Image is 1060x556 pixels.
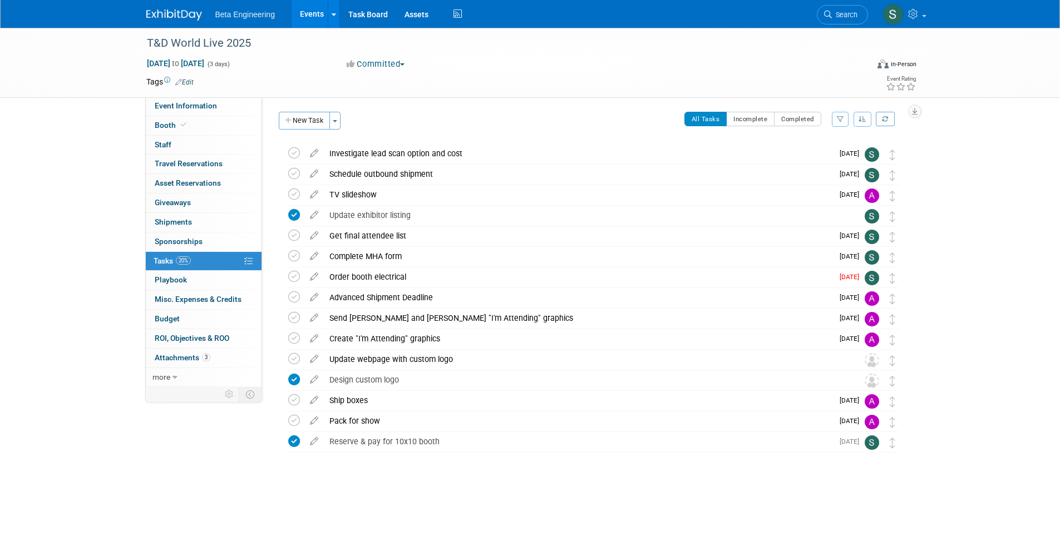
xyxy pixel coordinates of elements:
[886,76,916,82] div: Event Rating
[146,271,262,290] a: Playbook
[181,122,186,128] i: Booth reservation complete
[684,112,727,126] button: All Tasks
[146,329,262,348] a: ROI, Objectives & ROO
[343,58,409,70] button: Committed
[170,59,181,68] span: to
[324,247,833,266] div: Complete MHA form
[890,211,895,222] i: Move task
[206,61,230,68] span: (3 days)
[817,5,868,24] a: Search
[890,191,895,201] i: Move task
[840,396,865,404] span: [DATE]
[865,394,879,409] img: Anne Mertens
[304,148,324,158] a: edit
[146,290,262,309] a: Misc. Expenses & Credits
[155,140,171,149] span: Staff
[890,335,895,345] i: Move task
[304,354,324,364] a: edit
[324,370,842,389] div: Design custom logo
[146,252,262,271] a: Tasks20%
[146,116,262,135] a: Booth
[865,291,879,306] img: Anne Mertens
[865,147,879,162] img: Sara Dorsey
[890,396,895,407] i: Move task
[324,432,833,451] div: Reserve & pay for 10x10 booth
[840,294,865,301] span: [DATE]
[890,438,895,448] i: Move task
[324,267,833,286] div: Order booth electrical
[155,217,192,226] span: Shipments
[155,237,203,246] span: Sponsorships
[146,136,262,155] a: Staff
[304,334,324,344] a: edit
[890,376,895,386] i: Move task
[304,251,324,261] a: edit
[890,273,895,284] i: Move task
[155,334,229,342] span: ROI, Objectives & ROO
[840,314,865,322] span: [DATE]
[324,185,833,204] div: TV slideshow
[890,417,895,428] i: Move task
[865,271,879,285] img: Sara Dorsey
[176,256,191,265] span: 20%
[155,295,241,304] span: Misc. Expenses & Credits
[155,198,191,207] span: Giveaways
[832,11,857,19] span: Search
[840,273,865,281] span: [DATE]
[890,232,895,242] i: Move task
[890,150,895,160] i: Move task
[155,101,217,110] span: Event Information
[890,60,916,68] div: In-Person
[865,353,879,368] img: Unassigned
[155,275,187,284] span: Playbook
[155,159,223,168] span: Travel Reservations
[146,232,262,251] a: Sponsorships
[324,165,833,183] div: Schedule outbound shipment
[146,174,262,193] a: Asset Reservations
[146,349,262,368] a: Attachments3
[840,417,865,425] span: [DATE]
[220,387,239,401] td: Personalize Event Tab Strip
[155,178,221,187] span: Asset Reservations
[324,226,833,245] div: Get final attendee list
[304,313,324,323] a: edit
[239,387,262,401] td: Toggle Event Tabs
[304,395,324,405] a: edit
[840,150,865,157] span: [DATE]
[726,112,775,126] button: Incomplete
[890,355,895,366] i: Move task
[304,190,324,200] a: edit
[324,206,842,225] div: Update exhibitor listing
[865,374,879,388] img: Unassigned
[865,188,879,203] img: Anne Mertens
[304,272,324,282] a: edit
[876,112,895,126] a: Refresh
[146,310,262,329] a: Budget
[865,250,879,265] img: Sara Dorsey
[154,256,191,265] span: Tasks
[802,58,917,75] div: Event Format
[865,230,879,244] img: Sara Dorsey
[155,121,189,130] span: Booth
[304,292,324,302] a: edit
[215,10,275,19] span: Beta Engineering
[146,213,262,232] a: Shipments
[882,4,904,25] img: Sara Dorsey
[865,435,879,450] img: Sara Dorsey
[324,329,833,348] div: Create "I'm Attending" graphics
[324,288,833,307] div: Advanced Shipment Deadline
[865,415,879,429] img: Anne Mertens
[865,312,879,326] img: Anne Mertens
[202,353,210,361] span: 3
[304,436,324,446] a: edit
[155,314,180,323] span: Budget
[840,170,865,178] span: [DATE]
[175,78,194,86] a: Edit
[865,209,879,224] img: Sara Dorsey
[143,33,851,53] div: T&D World Live 2025
[152,373,170,381] span: more
[146,155,262,173] a: Travel Reservations
[304,231,324,241] a: edit
[304,210,324,220] a: edit
[146,193,262,212] a: Giveaways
